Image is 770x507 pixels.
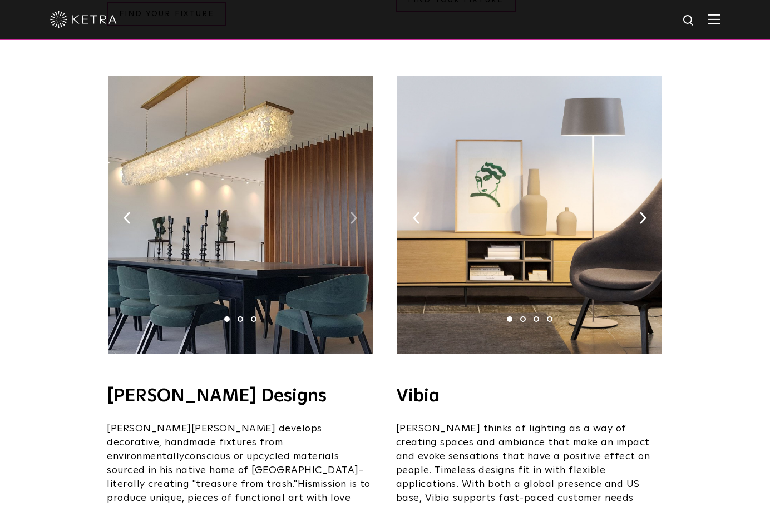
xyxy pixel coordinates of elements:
[639,212,646,224] img: arrow-right-black.svg
[107,424,191,434] span: [PERSON_NAME]
[298,479,313,489] span: His
[396,387,663,405] h4: Vibia
[50,11,117,28] img: ketra-logo-2019-white
[107,387,374,405] h4: [PERSON_NAME] Designs​
[397,76,662,354] img: VIBIA_KetraReadySolutions-02.jpg
[107,451,363,489] span: conscious or upcycled materials sourced in his native home of [GEOGRAPHIC_DATA]- literally creati...
[191,424,276,434] span: [PERSON_NAME]
[107,424,322,461] span: develops decorative, handmade fixtures from environmentally
[108,76,372,354] img: Pikus_KetraReadySolutions-02.jpg
[124,212,131,224] img: arrow-left-black.svg
[413,212,420,224] img: arrow-left-black.svg
[350,212,357,224] img: arrow-right-black.svg
[682,14,696,28] img: search icon
[708,14,720,24] img: Hamburger%20Nav.svg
